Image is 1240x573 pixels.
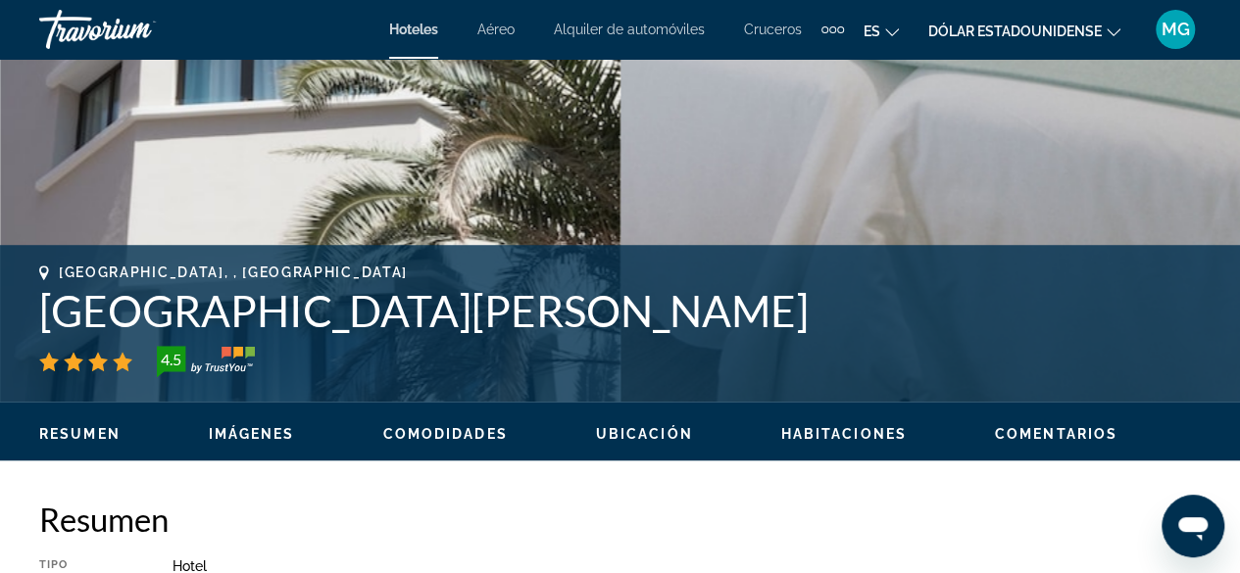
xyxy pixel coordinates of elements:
button: Cambiar idioma [864,17,899,45]
div: 4.5 [151,348,190,371]
font: MG [1162,19,1190,39]
span: Resumen [39,426,121,442]
span: Habitaciones [781,426,907,442]
span: Imágenes [209,426,295,442]
iframe: Botón para iniciar la ventana de mensajería [1162,495,1224,557]
button: Imágenes [209,425,295,443]
button: Resumen [39,425,121,443]
button: Elementos de navegación adicionales [821,14,844,45]
a: Alquiler de automóviles [554,22,705,37]
a: Hoteles [389,22,438,37]
a: Travorium [39,4,235,55]
button: Ubicación [596,425,693,443]
h2: Resumen [39,500,1201,539]
span: [GEOGRAPHIC_DATA], , [GEOGRAPHIC_DATA] [59,264,408,280]
button: Habitaciones [781,425,907,443]
span: Comentarios [995,426,1117,442]
span: Comodidades [383,426,508,442]
button: Comentarios [995,425,1117,443]
a: Cruceros [744,22,802,37]
h1: [GEOGRAPHIC_DATA][PERSON_NAME] [39,285,1201,336]
button: Cambiar moneda [928,17,1120,45]
span: Ubicación [596,426,693,442]
button: Menú de usuario [1150,9,1201,50]
a: Aéreo [477,22,515,37]
font: es [864,24,880,39]
button: Comodidades [383,425,508,443]
font: Dólar estadounidense [928,24,1102,39]
img: TrustYou guest rating badge [157,346,255,377]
